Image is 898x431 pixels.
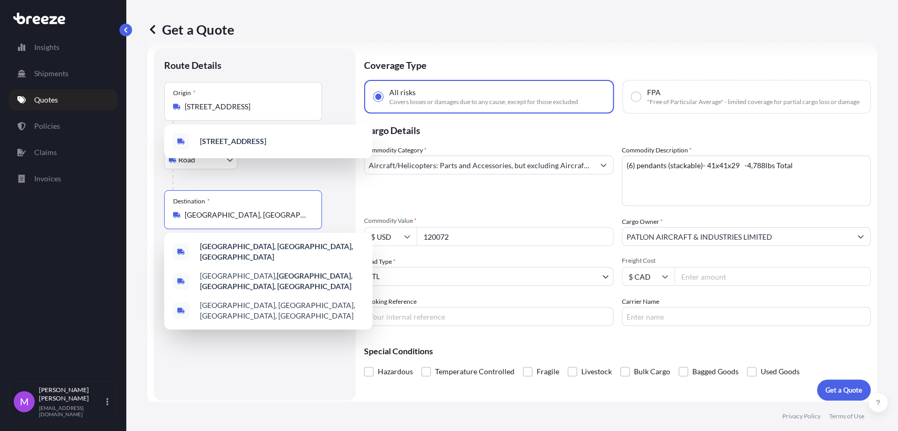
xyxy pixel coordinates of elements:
[647,87,661,98] span: FPA
[200,137,266,146] b: [STREET_ADDRESS]
[364,217,613,225] span: Commodity Value
[647,98,860,106] span: "Free of Particular Average" - limited coverage for partial cargo loss or damage
[200,271,364,292] span: [GEOGRAPHIC_DATA],
[164,59,221,71] p: Route Details
[634,364,670,379] span: Bulk Cargo
[173,197,210,206] div: Destination
[34,121,60,131] p: Policies
[851,227,870,246] button: Show suggestions
[34,95,58,105] p: Quotes
[364,145,427,156] label: Commodity Category
[185,101,309,112] input: Origin
[39,386,104,403] p: [PERSON_NAME] [PERSON_NAME]
[164,150,238,169] button: Select transport
[147,21,234,38] p: Get a Quote
[34,147,57,158] p: Claims
[200,300,364,321] span: [GEOGRAPHIC_DATA], [GEOGRAPHIC_DATA], [GEOGRAPHIC_DATA], [GEOGRAPHIC_DATA]
[389,87,416,98] span: All risks
[364,307,613,326] input: Your internal reference
[622,227,852,246] input: Full name
[164,233,372,330] div: Show suggestions
[622,217,663,227] label: Cargo Owner
[622,307,871,326] input: Enter name
[178,155,195,165] span: Road
[369,271,380,282] span: LTL
[173,89,196,97] div: Origin
[39,405,104,417] p: [EMAIL_ADDRESS][DOMAIN_NAME]
[364,114,871,145] p: Cargo Details
[417,227,613,246] input: Type amount
[622,296,659,307] label: Carrier Name
[200,242,353,261] b: [GEOGRAPHIC_DATA], [GEOGRAPHIC_DATA], [GEOGRAPHIC_DATA]
[364,347,871,355] p: Special Conditions
[829,412,864,420] p: Terms of Use
[622,156,871,206] textarea: (6) pendants (stackable)- 41x41x29 -4,788lbs Total
[364,256,396,267] span: Load Type
[622,145,692,156] label: Commodity Description
[378,364,413,379] span: Hazardous
[692,364,739,379] span: Bagged Goods
[164,125,372,158] div: Show suggestions
[825,385,862,395] p: Get a Quote
[761,364,800,379] span: Used Goods
[435,364,514,379] span: Temperature Controlled
[34,173,61,184] p: Invoices
[20,396,29,407] span: M
[389,98,578,106] span: Covers losses or damages due to any cause, except for those excluded
[365,156,594,175] input: Select a commodity type
[622,256,871,265] span: Freight Cost
[364,48,871,80] p: Coverage Type
[537,364,559,379] span: Fragile
[364,296,417,307] label: Booking Reference
[34,42,59,53] p: Insights
[674,267,871,286] input: Enter amount
[34,68,68,79] p: Shipments
[185,210,309,220] input: Destination
[581,364,612,379] span: Livestock
[594,156,613,175] button: Show suggestions
[782,412,821,420] p: Privacy Policy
